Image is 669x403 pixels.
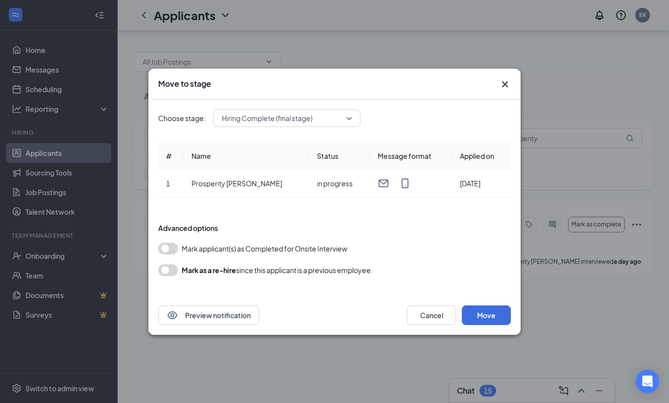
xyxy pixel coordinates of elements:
[184,143,309,170] th: Name
[158,143,184,170] th: #
[158,78,211,89] h3: Move to stage
[378,177,389,189] svg: Email
[158,113,206,124] span: Choose stage:
[462,305,511,325] button: Move
[452,170,511,198] td: [DATE]
[158,305,259,325] button: EyePreview notification
[407,305,456,325] button: Cancel
[309,170,370,198] td: in progress
[636,370,659,393] div: Open Intercom Messenger
[182,243,347,254] span: Mark applicant(s) as Completed for Onsite Interview
[182,264,373,276] div: since this applicant is a previous employee.
[452,143,511,170] th: Applied on
[399,177,411,189] svg: MobileSms
[184,170,309,198] td: Prosperity [PERSON_NAME]
[167,309,178,321] svg: Eye
[370,143,452,170] th: Message format
[222,111,312,126] span: Hiring Complete (final stage)
[158,223,511,233] div: Advanced options
[499,78,511,90] svg: Cross
[309,143,370,170] th: Status
[182,266,236,275] b: Mark as a re-hire
[499,78,511,90] button: Close
[166,179,170,188] span: 1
